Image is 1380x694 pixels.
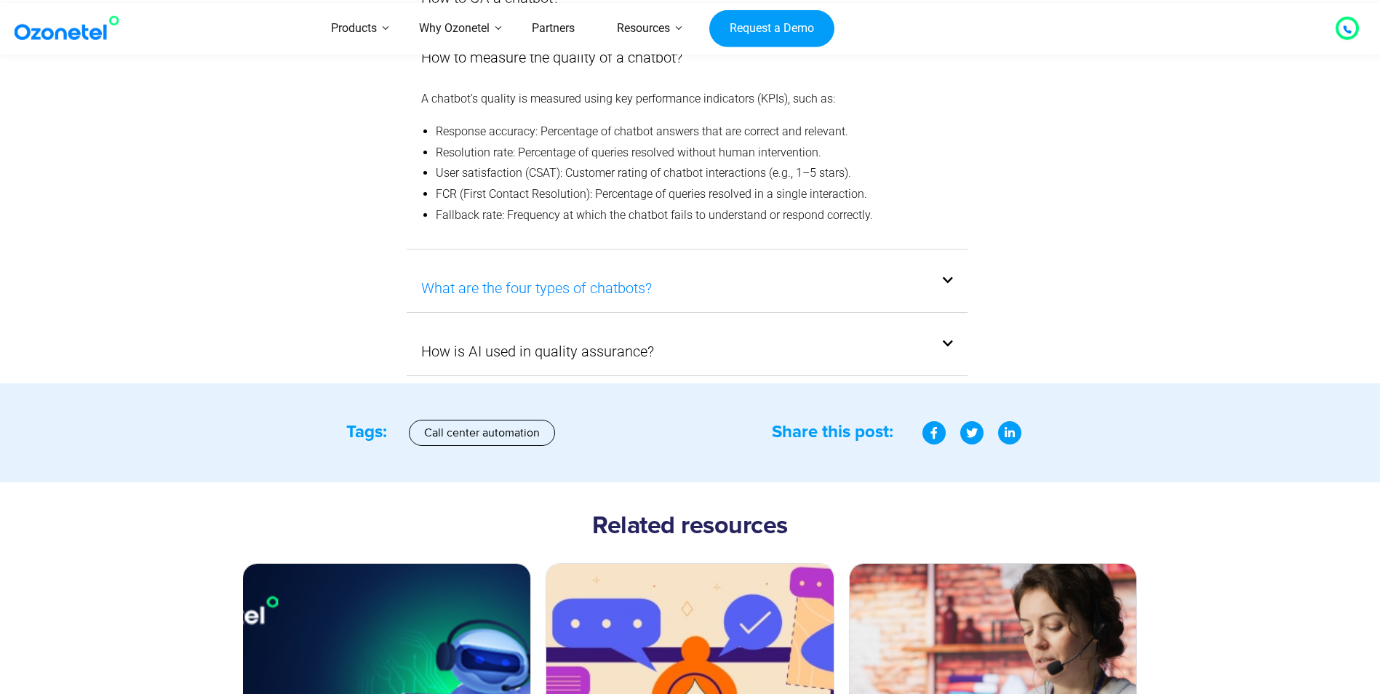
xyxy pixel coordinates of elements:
[421,275,652,301] a: What are the four types of chatbots?
[436,205,954,226] li: Fallback rate: Frequency at which the chatbot fails to understand or respond correctly.
[407,78,968,249] div: How to measure the quality of a chatbot?
[398,3,511,55] a: Why Ozonetel
[310,3,398,55] a: Products
[772,421,893,444] h3: Share this post:
[511,3,596,55] a: Partners
[421,338,654,364] a: How is AI used in quality assurance?
[436,163,954,184] li: User satisfaction (CSAT): Customer rating of chatbot interactions (e.g., 1–5 stars).
[346,421,387,444] h3: Tags:
[596,3,691,55] a: Resources
[436,121,954,143] li: Response accuracy: Percentage of chatbot answers that are correct and relevant.
[709,9,834,47] a: Request a Demo
[436,184,954,205] li: FCR (First Contact Resolution): Percentage of queries resolved in a single interaction.
[243,512,1138,541] h2: Related resources
[421,89,954,110] p: A chatbot’s quality is measured using key performance indicators (KPIs), such as:
[409,420,555,446] a: Call center automation
[407,327,968,375] div: How is AI used in quality assurance?
[421,44,682,71] a: How to measure the quality of a chatbot?
[436,143,954,164] li: Resolution rate: Percentage of queries resolved without human intervention.
[407,37,968,78] div: How to measure the quality of a chatbot?
[407,264,968,312] div: What are the four types of chatbots?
